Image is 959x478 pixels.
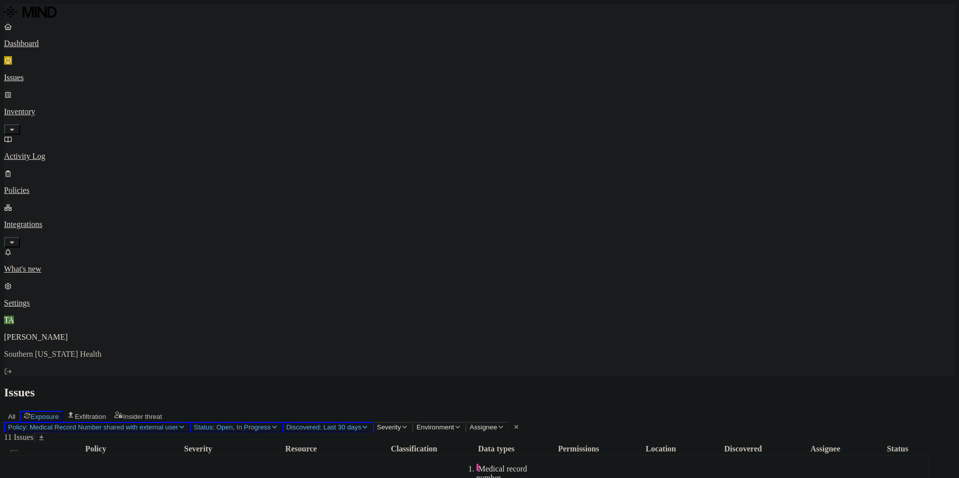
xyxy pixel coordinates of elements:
div: Policy [26,444,166,453]
div: Discovered [703,444,783,453]
span: Exfiltration [75,413,106,420]
div: Resource [230,444,372,453]
img: MIND [4,4,57,20]
span: Status: Open, In Progress [194,423,270,431]
span: All [8,413,16,420]
h2: Issues [4,386,955,399]
span: TA [4,316,14,324]
div: Location [621,444,701,453]
span: Insider threat [123,413,162,420]
div: Permissions [539,444,619,453]
p: Inventory [4,107,955,116]
span: Exposure [31,413,59,420]
p: Activity Log [4,152,955,161]
p: Issues [4,73,955,82]
div: Severity [168,444,228,453]
button: Select all [11,450,19,453]
span: Environment [416,423,454,431]
p: Settings [4,299,955,308]
div: Classification [374,444,454,453]
span: Severity [377,423,401,431]
div: Data types [456,444,537,453]
span: Policy: Medical Record Number shared with external user [8,423,178,431]
span: Assignee [469,423,497,431]
div: Assignee [785,444,866,453]
div: Status [868,444,928,453]
span: 11 Issues [4,433,34,441]
p: Southern [US_STATE] Health [4,350,955,359]
p: What's new [4,265,955,274]
p: Dashboard [4,39,955,48]
img: pii-line.svg [476,463,478,471]
span: Discovered: Last 30 days [286,423,362,431]
p: Policies [4,186,955,195]
p: Integrations [4,220,955,229]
